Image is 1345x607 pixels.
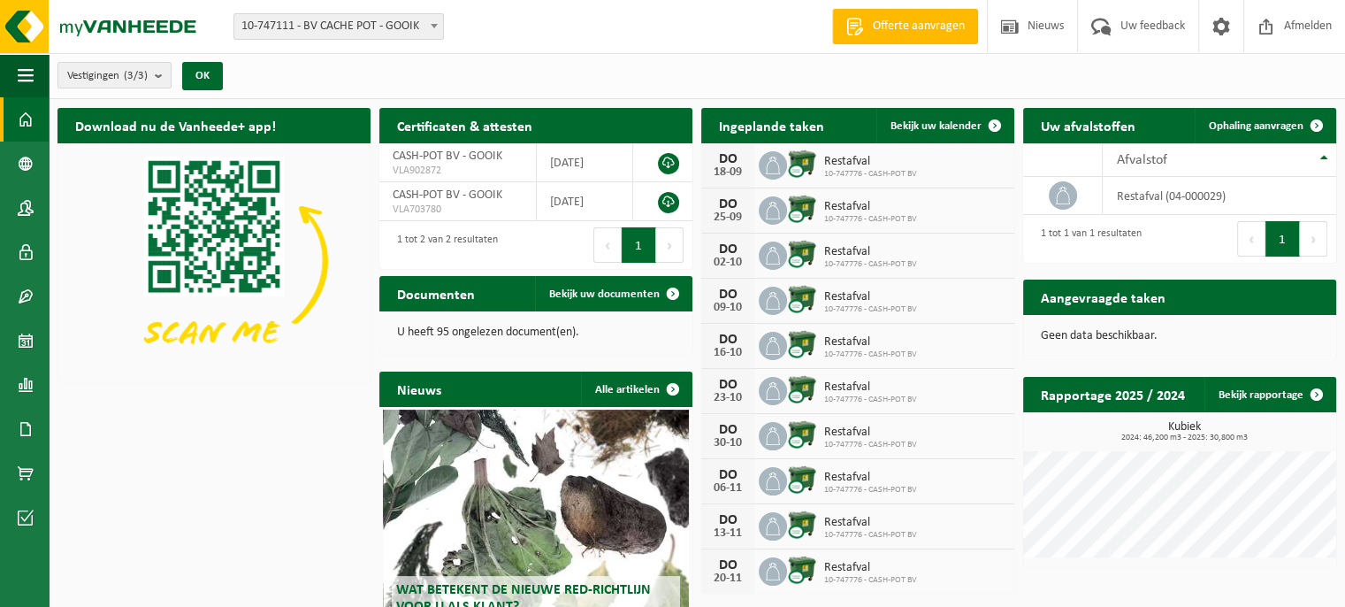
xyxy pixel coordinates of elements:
span: Afvalstof [1116,153,1166,167]
a: Bekijk uw documenten [535,276,691,311]
span: Restafval [824,380,917,395]
div: DO [710,423,745,437]
div: DO [710,197,745,211]
span: VLA703780 [393,203,523,217]
img: WB-1100-CU [787,149,817,179]
div: DO [710,333,745,347]
span: 2024: 46,200 m3 - 2025: 30,800 m3 [1032,434,1336,442]
p: U heeft 95 ongelezen document(en). [397,327,675,339]
span: Vestigingen [67,63,148,89]
span: 10-747776 - CASH-POT BV [824,214,917,225]
span: Restafval [824,290,917,304]
a: Ophaling aanvragen [1195,108,1334,143]
button: 1 [622,227,656,263]
span: Bekijk uw documenten [549,288,660,300]
span: VLA902872 [393,164,523,178]
h2: Ingeplande taken [701,108,842,142]
img: WB-1100-CU [787,465,817,495]
button: Previous [1237,221,1265,257]
span: 10-747776 - CASH-POT BV [824,530,917,541]
span: 10-747111 - BV CACHE POT - GOOIK [234,14,443,39]
td: restafval (04-000029) [1103,177,1336,215]
span: 10-747776 - CASH-POT BV [824,169,917,180]
span: 10-747776 - CASH-POT BV [824,575,917,586]
span: Restafval [824,200,917,214]
span: Restafval [824,561,917,575]
span: CASH-POT BV - GOOIK [393,150,502,163]
div: 30-10 [710,437,745,449]
h2: Documenten [379,276,493,311]
img: WB-1100-CU [787,239,817,269]
p: Geen data beschikbaar. [1041,330,1318,342]
button: Next [656,227,684,263]
img: WB-1100-CU [787,374,817,404]
div: 18-09 [710,166,745,179]
span: 10-747776 - CASH-POT BV [824,350,917,360]
div: DO [710,513,745,527]
span: 10-747776 - CASH-POT BV [824,485,917,496]
div: 13-11 [710,527,745,540]
h2: Download nu de Vanheede+ app! [57,108,294,142]
span: 10-747776 - CASH-POT BV [824,304,917,315]
div: DO [710,288,745,302]
div: DO [710,242,745,257]
span: Restafval [824,471,917,485]
div: 02-10 [710,257,745,269]
div: DO [710,558,745,572]
div: DO [710,468,745,482]
span: Ophaling aanvragen [1209,120,1303,132]
span: Bekijk uw kalender [890,120,982,132]
div: DO [710,378,745,392]
span: Restafval [824,426,917,440]
a: Alle artikelen [581,372,691,407]
img: WB-1100-CU [787,194,817,224]
div: 20-11 [710,572,745,585]
h2: Nieuws [379,372,459,406]
div: DO [710,152,745,166]
span: 10-747111 - BV CACHE POT - GOOIK [233,13,444,40]
a: Bekijk uw kalender [876,108,1013,143]
a: Offerte aanvragen [832,9,978,44]
div: 23-10 [710,392,745,404]
span: Restafval [824,516,917,530]
img: WB-1100-CU [787,284,817,314]
div: 16-10 [710,347,745,359]
div: 1 tot 1 van 1 resultaten [1032,219,1142,258]
img: WB-1100-CU [787,510,817,540]
td: [DATE] [537,182,633,221]
h2: Aangevraagde taken [1023,280,1183,314]
span: 10-747776 - CASH-POT BV [824,395,917,405]
button: OK [182,62,223,90]
span: Restafval [824,335,917,350]
div: 06-11 [710,482,745,495]
img: WB-1100-CU [787,329,817,359]
h2: Certificaten & attesten [379,108,550,142]
div: 09-10 [710,302,745,314]
span: Offerte aanvragen [868,18,969,35]
span: 10-747776 - CASH-POT BV [824,440,917,450]
count: (3/3) [124,70,148,81]
span: Restafval [824,155,917,169]
button: Vestigingen(3/3) [57,62,172,88]
h2: Rapportage 2025 / 2024 [1023,377,1203,411]
div: 25-09 [710,211,745,224]
h3: Kubiek [1032,421,1336,442]
span: Restafval [824,245,917,259]
button: 1 [1265,221,1300,257]
div: 1 tot 2 van 2 resultaten [388,226,498,265]
span: 10-747776 - CASH-POT BV [824,259,917,270]
td: [DATE] [537,143,633,182]
a: Bekijk rapportage [1204,377,1334,412]
span: CASH-POT BV - GOOIK [393,188,502,202]
img: WB-1100-CU [787,555,817,585]
img: WB-1100-CU [787,419,817,449]
button: Next [1300,221,1327,257]
button: Previous [593,227,622,263]
h2: Uw afvalstoffen [1023,108,1153,142]
img: Download de VHEPlus App [57,143,371,379]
